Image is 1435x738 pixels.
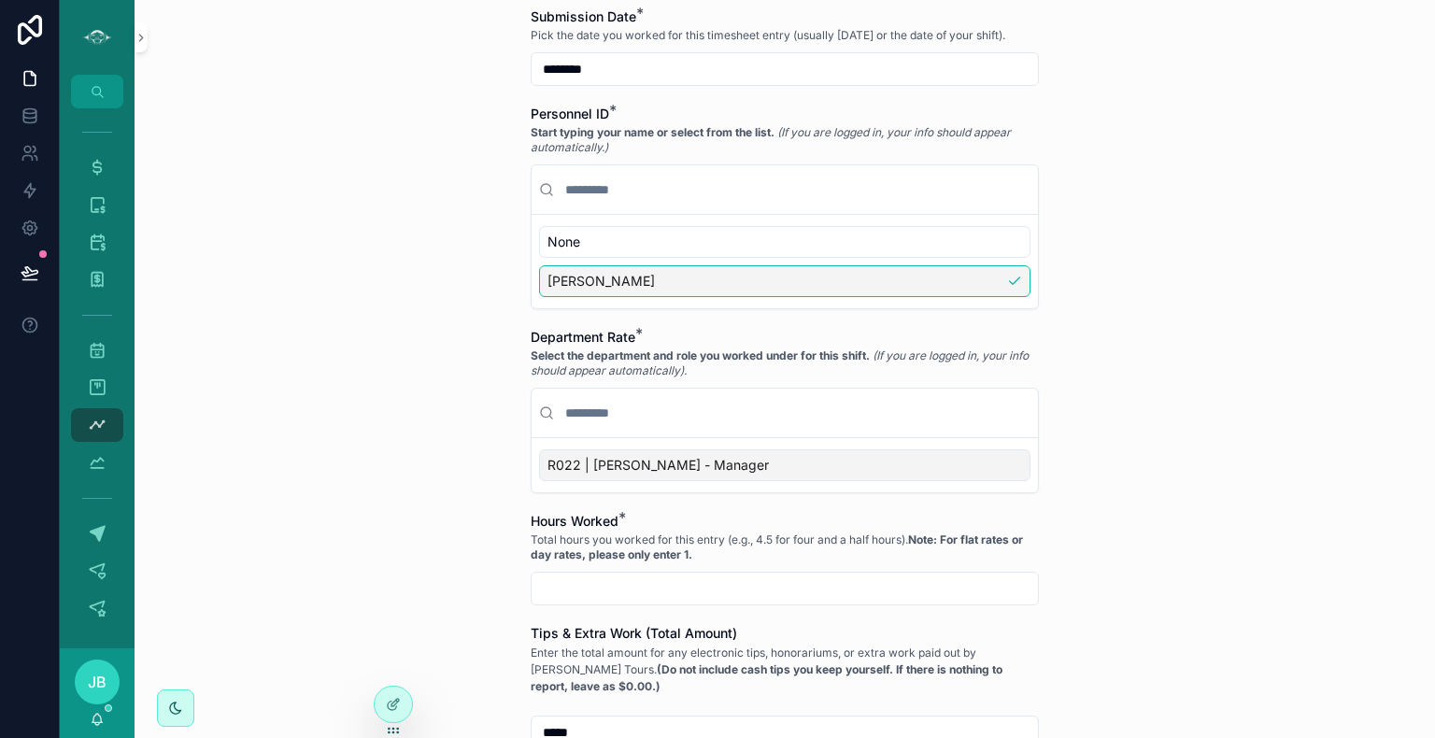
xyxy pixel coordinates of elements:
span: R022 | [PERSON_NAME] - Manager [547,456,769,475]
span: Pick the date you worked for this timesheet entry (usually [DATE] or the date of your shift). [531,28,1005,43]
strong: (Do not include cash tips you keep yourself. If there is nothing to report, leave as $0.00.) [531,662,1002,693]
div: Suggestions [532,438,1038,492]
div: Suggestions [532,215,1038,308]
img: App logo [82,22,112,52]
p: Enter the total amount for any electronic tips, honorariums, or extra work paid out by [PERSON_NA... [531,645,1039,695]
span: Department Rate [531,329,635,345]
span: Hours Worked [531,513,618,529]
span: Personnel ID [531,106,609,121]
strong: Note: For flat rates or day rates, please only enter 1. [531,532,1023,561]
strong: Select the department and role you worked under for this shift. [531,348,870,362]
span: Submission Date [531,8,636,24]
em: (If you are logged in, your info should appear automatically). [531,348,1029,377]
strong: Start typing your name or select from the list. [531,125,774,139]
span: Total hours you worked for this entry (e.g., 4.5 for four and a half hours). [531,532,1039,562]
span: [PERSON_NAME] [547,272,655,291]
div: None [539,226,1030,258]
div: scrollable content [60,108,135,648]
em: (If you are logged in, your info should appear automatically.) [531,125,1011,154]
span: Tips & Extra Work (Total Amount) [531,625,737,641]
span: JB [88,671,107,693]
